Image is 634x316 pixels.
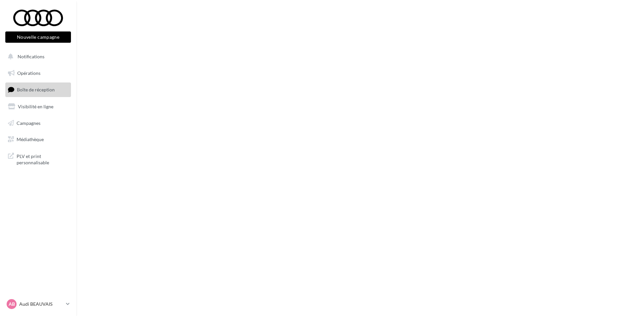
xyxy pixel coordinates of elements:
[5,298,71,310] a: AB Audi BEAUVAIS
[17,136,44,142] span: Médiathèque
[9,301,15,307] span: AB
[4,50,70,64] button: Notifications
[17,70,40,76] span: Opérations
[17,87,55,92] span: Boîte de réception
[18,54,44,59] span: Notifications
[4,66,72,80] a: Opérations
[4,100,72,114] a: Visibilité en ligne
[17,120,40,126] span: Campagnes
[4,82,72,97] a: Boîte de réception
[4,132,72,146] a: Médiathèque
[17,152,68,166] span: PLV et print personnalisable
[4,116,72,130] a: Campagnes
[5,31,71,43] button: Nouvelle campagne
[4,149,72,169] a: PLV et print personnalisable
[18,104,53,109] span: Visibilité en ligne
[19,301,63,307] p: Audi BEAUVAIS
